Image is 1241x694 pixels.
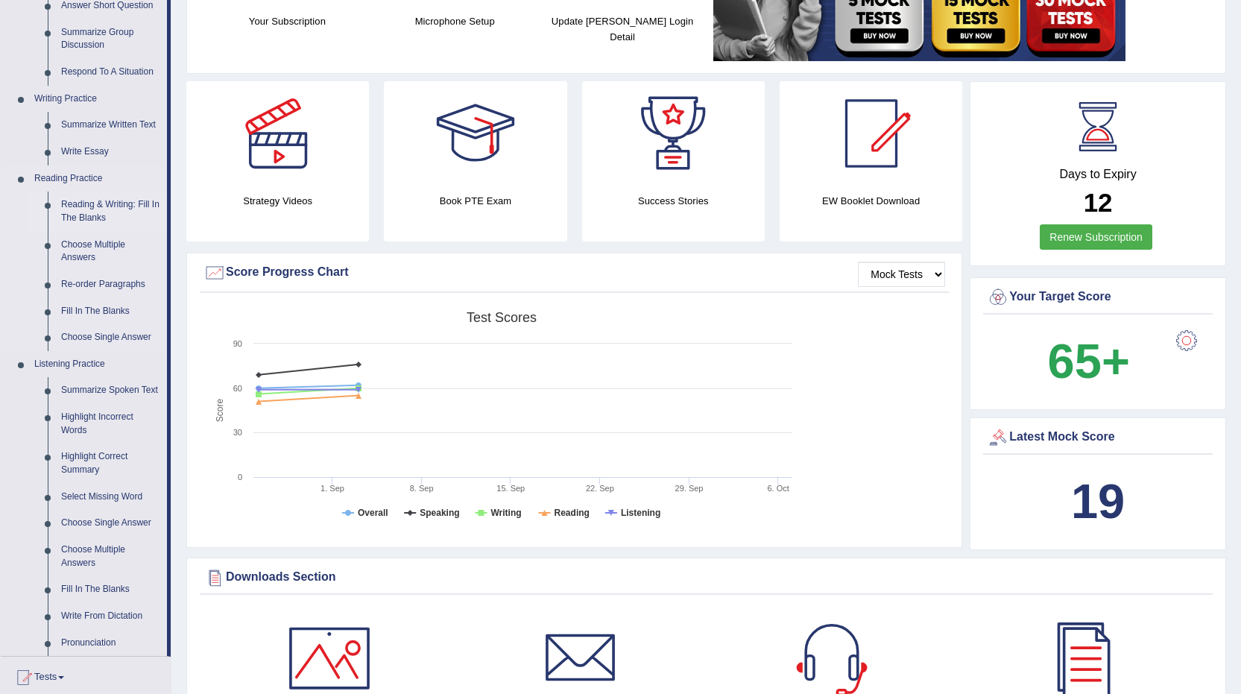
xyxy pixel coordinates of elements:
[233,339,242,348] text: 90
[586,484,614,493] tspan: 22. Sep
[555,508,590,518] tspan: Reading
[186,193,369,209] h4: Strategy Videos
[54,603,167,630] a: Write From Dictation
[54,404,167,444] a: Highlight Incorrect Words
[987,286,1209,309] div: Your Target Score
[384,193,566,209] h4: Book PTE Exam
[496,484,525,493] tspan: 15. Sep
[1,657,171,694] a: Tests
[28,86,167,113] a: Writing Practice
[54,112,167,139] a: Summarize Written Text
[54,59,167,86] a: Respond To A Situation
[320,484,344,493] tspan: 1. Sep
[467,310,537,325] tspan: Test scores
[54,630,167,657] a: Pronunciation
[1084,188,1113,217] b: 12
[54,324,167,351] a: Choose Single Answer
[54,298,167,325] a: Fill In The Blanks
[215,399,225,423] tspan: Score
[582,193,765,209] h4: Success Stories
[1048,334,1130,388] b: 65+
[675,484,704,493] tspan: 29. Sep
[420,508,459,518] tspan: Speaking
[1040,224,1152,250] a: Renew Subscription
[621,508,660,518] tspan: Listening
[54,271,167,298] a: Re-order Paragraphs
[28,351,167,378] a: Listening Practice
[54,510,167,537] a: Choose Single Answer
[54,19,167,59] a: Summarize Group Discussion
[780,193,962,209] h4: EW Booklet Download
[410,484,434,493] tspan: 8. Sep
[203,567,1209,589] div: Downloads Section
[358,508,388,518] tspan: Overall
[211,13,364,29] h4: Your Subscription
[54,232,167,271] a: Choose Multiple Answers
[54,537,167,576] a: Choose Multiple Answers
[490,508,521,518] tspan: Writing
[54,444,167,483] a: Highlight Correct Summary
[1071,474,1125,529] b: 19
[379,13,531,29] h4: Microphone Setup
[54,377,167,404] a: Summarize Spoken Text
[54,484,167,511] a: Select Missing Word
[54,139,167,165] a: Write Essay
[238,473,242,482] text: 0
[203,262,945,284] div: Score Progress Chart
[28,165,167,192] a: Reading Practice
[54,192,167,231] a: Reading & Writing: Fill In The Blanks
[767,484,789,493] tspan: 6. Oct
[233,384,242,393] text: 60
[233,428,242,437] text: 30
[546,13,699,45] h4: Update [PERSON_NAME] Login Detail
[987,426,1209,449] div: Latest Mock Score
[987,168,1209,181] h4: Days to Expiry
[54,576,167,603] a: Fill In The Blanks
